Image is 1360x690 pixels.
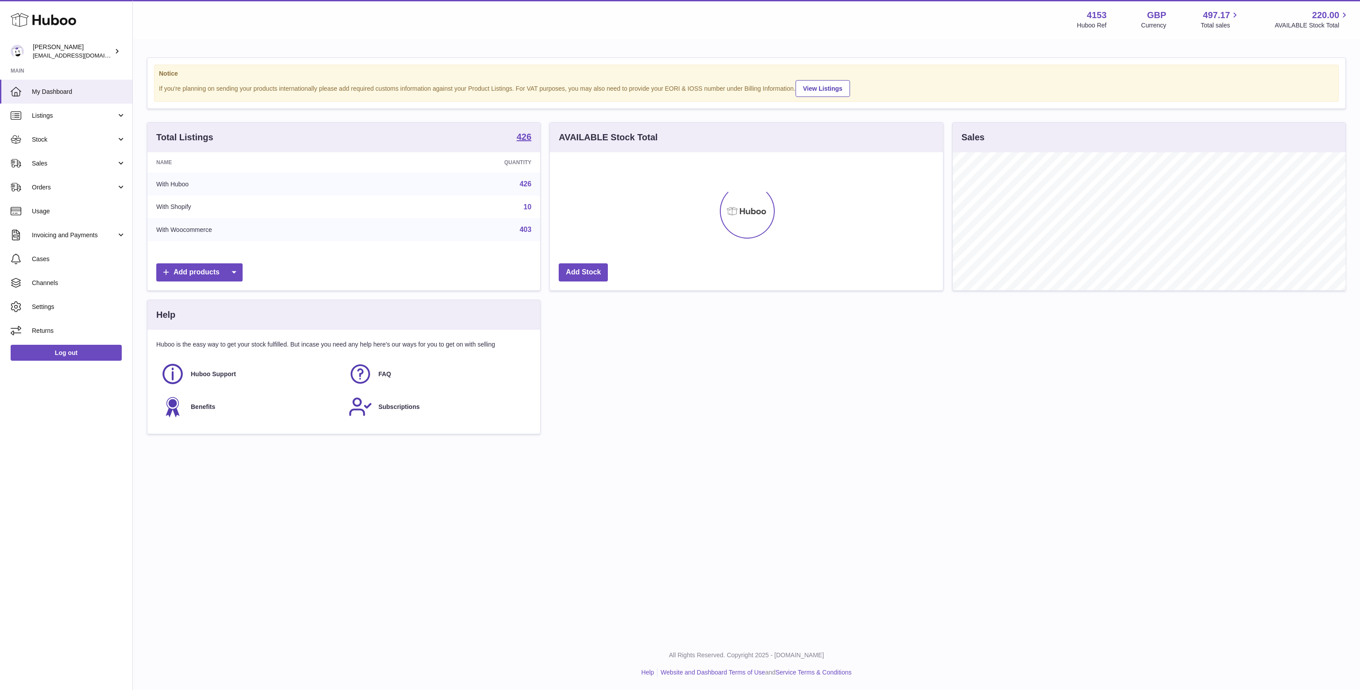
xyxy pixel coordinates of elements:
a: 497.17 Total sales [1201,9,1240,30]
a: Help [641,669,654,676]
span: 497.17 [1203,9,1230,21]
a: Benefits [161,395,340,419]
div: [PERSON_NAME] [33,43,112,60]
span: Channels [32,279,126,287]
span: FAQ [379,370,391,378]
td: With Woocommerce [147,218,391,241]
span: Invoicing and Payments [32,231,116,239]
a: Huboo Support [161,362,340,386]
th: Name [147,152,391,173]
h3: AVAILABLE Stock Total [559,131,657,143]
span: Subscriptions [379,403,420,411]
a: 426 [520,180,532,188]
span: Huboo Support [191,370,236,378]
h3: Help [156,309,175,321]
td: With Huboo [147,173,391,196]
p: Huboo is the easy way to get your stock fulfilled. But incase you need any help here's our ways f... [156,340,531,349]
strong: 426 [517,132,531,141]
a: FAQ [348,362,527,386]
a: Website and Dashboard Terms of Use [661,669,765,676]
span: My Dashboard [32,88,126,96]
span: Returns [32,327,126,335]
a: 10 [524,203,532,211]
span: Total sales [1201,21,1240,30]
span: Settings [32,303,126,311]
span: AVAILABLE Stock Total [1275,21,1349,30]
a: 426 [517,132,531,143]
span: Stock [32,135,116,144]
div: Currency [1141,21,1167,30]
th: Quantity [391,152,541,173]
div: If you're planning on sending your products internationally please add required customs informati... [159,79,1334,97]
strong: GBP [1147,9,1166,21]
a: 220.00 AVAILABLE Stock Total [1275,9,1349,30]
h3: Sales [962,131,985,143]
strong: Notice [159,69,1334,78]
a: Add products [156,263,243,281]
a: 403 [520,226,532,233]
td: With Shopify [147,196,391,219]
a: Add Stock [559,263,608,281]
span: Sales [32,159,116,168]
strong: 4153 [1087,9,1107,21]
span: Usage [32,207,126,216]
a: Service Terms & Conditions [776,669,852,676]
span: Benefits [191,403,215,411]
p: All Rights Reserved. Copyright 2025 - [DOMAIN_NAME] [140,651,1353,659]
li: and [657,668,851,677]
h3: Total Listings [156,131,213,143]
span: [EMAIL_ADDRESS][DOMAIN_NAME] [33,52,130,59]
div: Huboo Ref [1077,21,1107,30]
img: sales@kasefilters.com [11,45,24,58]
a: View Listings [796,80,850,97]
a: Subscriptions [348,395,527,419]
span: Listings [32,112,116,120]
span: 220.00 [1312,9,1339,21]
span: Cases [32,255,126,263]
span: Orders [32,183,116,192]
a: Log out [11,345,122,361]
